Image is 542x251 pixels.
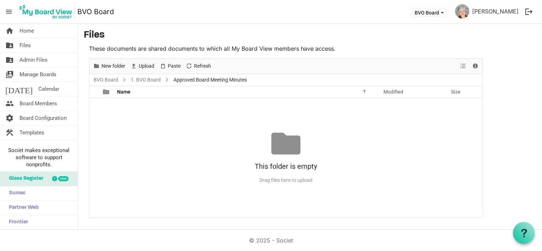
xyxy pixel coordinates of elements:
[5,215,28,229] span: Frontier
[5,24,14,38] span: home
[20,24,34,38] span: Home
[5,38,14,52] span: folder_shared
[20,111,67,125] span: Board Configuration
[5,67,14,82] span: switch_account
[17,3,77,21] a: My Board View Logo
[20,53,48,67] span: Admin Files
[129,76,162,84] a: 1. BVO Board
[138,62,155,71] span: Upload
[128,59,157,74] div: Upload
[193,62,212,71] span: Refresh
[90,59,128,74] div: New folder
[92,62,127,71] button: New folder
[249,237,293,244] a: © 2025 - Societ
[129,62,156,71] button: Upload
[5,125,14,140] span: construction
[2,5,16,18] span: menu
[3,147,74,168] span: Societ makes exceptional software to support nonprofits.
[183,59,214,74] div: Refresh
[459,62,467,71] button: View dropdownbutton
[5,201,39,215] span: Partner Web
[172,76,248,84] span: Approved Board Meeting Minutes
[5,53,14,67] span: folder_shared
[84,29,536,41] h3: Files
[469,59,481,74] div: Details
[451,89,460,95] span: Size
[167,62,181,71] span: Paste
[58,176,68,181] div: new
[157,59,183,74] div: Paste
[383,89,403,95] span: Modified
[89,174,482,186] div: Drag files here to upload
[89,158,482,174] div: This folder is empty
[117,89,131,95] span: Name
[457,59,469,74] div: View
[5,96,14,111] span: people
[5,82,33,96] span: [DATE]
[5,111,14,125] span: settings
[5,186,26,200] span: Sumac
[101,62,126,71] span: New folder
[455,4,469,18] img: PyyS3O9hLMNWy5sfr9llzGd1zSo7ugH3aP_66mAqqOBuUsvSKLf-rP3SwHHrcKyCj7ldBY4ygcQ7lV8oQjcMMA_thumb.png
[89,44,483,53] p: These documents are shared documents to which all My Board View members have access.
[20,96,57,111] span: Board Members
[158,62,182,71] button: Paste
[5,172,43,186] span: Glass Register
[20,38,31,52] span: Files
[92,76,120,84] a: BVO Board
[469,4,521,18] a: [PERSON_NAME]
[184,62,212,71] button: Refresh
[77,5,114,19] a: BVO Board
[17,3,74,21] img: My Board View Logo
[20,67,56,82] span: Manage Boards
[20,125,44,140] span: Templates
[471,62,480,71] button: Details
[410,7,448,17] button: BVO Board dropdownbutton
[38,82,59,96] span: Calendar
[521,4,536,19] button: logout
